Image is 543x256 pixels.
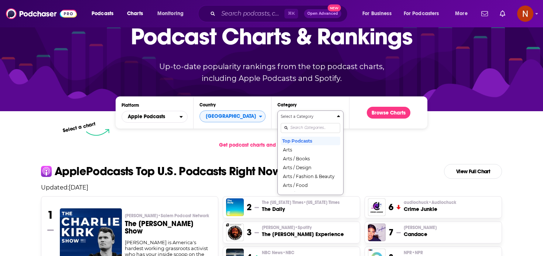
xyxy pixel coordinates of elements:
[304,9,341,18] button: Open AdvancedNew
[281,154,340,163] button: Arts / Books
[144,61,399,84] p: Up-to-date popularity rankings from the top podcast charts, including Apple Podcasts and Spotify.
[262,199,339,205] span: The [US_STATE] Times
[368,198,386,216] img: Crime Junkie
[404,225,437,238] a: [PERSON_NAME]Candace
[303,200,339,205] span: • [US_STATE] Times
[122,8,147,20] a: Charts
[404,8,439,19] span: For Podcasters
[62,121,96,134] p: Select a chart
[517,6,533,22] span: Logged in as AdelNBM
[404,205,456,213] h3: Crime Junkie
[92,8,113,19] span: Podcasts
[357,8,401,20] button: open menu
[281,123,340,133] input: Search Categories...
[262,231,344,238] h3: The [PERSON_NAME] Experience
[307,12,338,16] span: Open Advanced
[128,114,165,119] span: Apple Podcasts
[122,111,188,123] h2: Platforms
[399,8,450,20] button: open menu
[125,213,212,219] p: Charlie Kirk • Salem Podcast Network
[226,198,244,216] img: The Daily
[131,12,413,60] p: Podcast Charts & Rankings
[262,199,339,213] a: The [US_STATE] Times•[US_STATE] TimesThe Daily
[158,213,209,218] span: • Salem Podcast Network
[281,163,340,172] button: Arts / Design
[281,172,340,181] button: Arts / Fashion & Beauty
[6,7,77,21] img: Podchaser - Follow, Share and Rate Podcasts
[281,181,340,190] button: Arts / Food
[226,223,244,241] img: The Joe Rogan Experience
[283,250,294,255] span: • NBC
[262,205,339,213] h3: The Daily
[281,136,340,145] button: Top Podcasts
[47,208,54,222] h3: 1
[247,202,252,213] h3: 2
[86,129,109,136] img: select arrow
[497,7,508,20] a: Show notifications dropdown
[205,5,355,22] div: Search podcasts, credits, & more...
[389,227,393,238] h3: 7
[262,225,344,238] a: [PERSON_NAME]•SpotifyThe [PERSON_NAME] Experience
[404,225,437,231] p: Candace Owens
[262,225,344,231] p: Joe Rogan • Spotify
[277,110,344,195] button: Categories
[478,7,491,20] a: Show notifications dropdown
[200,110,259,123] span: [GEOGRAPHIC_DATA]
[125,213,212,239] a: [PERSON_NAME]•Salem Podcast NetworkThe [PERSON_NAME] Show
[213,136,329,154] a: Get podcast charts and rankings via API
[41,166,52,177] img: apple Icon
[404,250,447,256] p: NPR • NPR
[404,199,456,205] span: audiochuck
[35,184,508,191] p: Updated: [DATE]
[281,190,340,198] button: Arts / Performing Arts
[86,8,123,20] button: open menu
[55,165,281,177] p: Apple Podcasts Top U.S. Podcasts Right Now
[219,142,316,148] span: Get podcast charts and rankings via API
[389,202,393,213] h3: 6
[247,227,252,238] h3: 3
[368,223,386,241] img: Candace
[262,250,294,256] span: NBC News
[125,220,212,235] h3: The [PERSON_NAME] Show
[125,213,209,219] span: [PERSON_NAME]
[444,164,502,179] a: View Full Chart
[218,8,284,20] input: Search podcasts, credits, & more...
[284,9,298,18] span: ⌘ K
[455,8,468,19] span: More
[152,8,193,20] button: open menu
[362,8,392,19] span: For Business
[262,225,312,231] span: [PERSON_NAME]
[262,199,339,205] p: The New York Times • New York Times
[404,231,437,238] h3: Candace
[281,115,334,119] h4: Select a Category
[517,6,533,22] img: User Profile
[404,199,456,213] a: audiochuck•AudiochuckCrime Junkie
[428,200,456,205] span: • Audiochuck
[404,199,456,205] p: audiochuck • Audiochuck
[281,145,340,154] button: Arts
[295,225,312,230] span: • Spotify
[450,8,477,20] button: open menu
[412,250,423,255] span: • NPR
[127,8,143,19] span: Charts
[262,250,296,256] p: NBC News • NBC
[122,111,188,123] button: open menu
[328,4,341,11] span: New
[404,250,423,256] span: NPR
[367,107,410,119] button: Browse Charts
[517,6,533,22] button: Show profile menu
[157,8,184,19] span: Monitoring
[199,110,266,122] button: Countries
[404,225,437,231] span: [PERSON_NAME]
